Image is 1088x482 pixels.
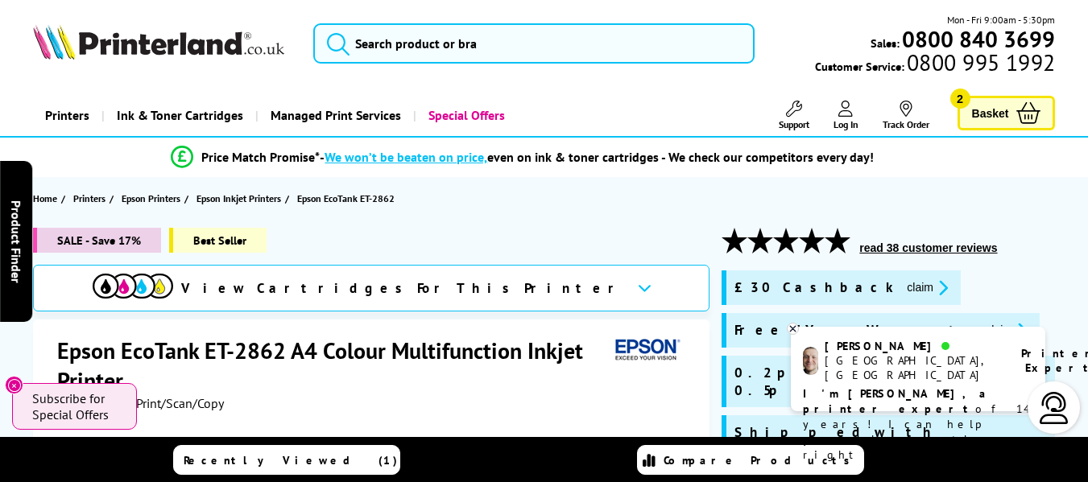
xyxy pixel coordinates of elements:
span: Product Finder [8,200,24,282]
a: Printers [33,95,101,136]
button: Close [5,376,23,394]
span: View Cartridges For This Printer [181,279,624,297]
img: Printerland Logo [33,24,284,60]
span: Home [33,190,57,207]
a: Special Offers [413,95,517,136]
span: Free 5 Year Warranty [734,321,973,340]
div: [GEOGRAPHIC_DATA], [GEOGRAPHIC_DATA] [825,353,1001,382]
span: Sales: [871,35,900,51]
span: Epson Inkjet Printers [197,190,281,207]
a: 0800 840 3699 [900,31,1055,47]
span: Customer Service: [815,55,1055,74]
span: 0800 995 1992 [904,55,1055,70]
img: View Cartridges [93,274,173,299]
span: Best Seller [169,228,267,253]
a: Managed Print Services [255,95,413,136]
span: Compare Products [664,453,858,468]
input: Search product or bra [313,23,755,64]
li: modal_Promise [8,143,1037,171]
span: SALE - Save 17% [33,228,161,253]
button: promo-description [902,278,953,297]
span: Printers [73,190,105,207]
img: Epson [609,336,683,365]
button: promo-description [981,321,1032,340]
a: Epson Printers [122,190,184,207]
a: Printerland Logo [33,24,294,63]
img: ashley-livechat.png [803,347,818,375]
a: Track Order [883,101,929,130]
span: | Print/Scan/Copy [130,395,224,411]
span: Shipped with 3.6K Black & 6.5K CMY Inks* [734,423,997,476]
span: Ink & Toner Cartridges [117,95,243,136]
span: Mon - Fri 9:00am - 5:30pm [947,12,1055,27]
a: Printers [73,190,110,207]
span: Subscribe for Special Offers [32,390,121,422]
span: Price Match Promise* [201,149,320,165]
button: read 38 customer reviews [854,241,1002,255]
a: Log In [834,101,858,130]
span: 0.2p per Mono Page, 0.5p per Colour Page* [734,364,1047,399]
span: Support [779,118,809,130]
span: Basket [972,102,1009,124]
div: [PERSON_NAME] [825,339,1001,353]
a: Epson EcoTank ET-2862 [297,190,399,207]
span: Recently Viewed (1) [184,453,398,468]
a: Ink & Toner Cartridges [101,95,255,136]
p: of 14 years! I can help you choose the right product [803,386,1033,463]
span: We won’t be beaten on price, [325,149,487,165]
span: Log In [834,118,858,130]
img: user-headset-light.svg [1038,392,1070,424]
b: I'm [PERSON_NAME], a printer expert [803,386,991,416]
div: - even on ink & toner cartridges - We check our competitors every day! [320,149,874,165]
b: 0800 840 3699 [902,24,1055,54]
span: Epson Printers [122,190,180,207]
a: Compare Products [637,445,864,475]
a: Epson Inkjet Printers [197,190,285,207]
a: Support [779,101,809,130]
a: Recently Viewed (1) [173,445,400,475]
span: 2 [950,89,970,109]
span: Epson EcoTank ET-2862 [297,190,395,207]
span: £30 Cashback [734,278,894,297]
a: Basket 2 [958,96,1056,130]
a: Home [33,190,61,207]
h1: Epson EcoTank ET-2862 A4 Colour Multifunction Inkjet Printer [57,336,610,395]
